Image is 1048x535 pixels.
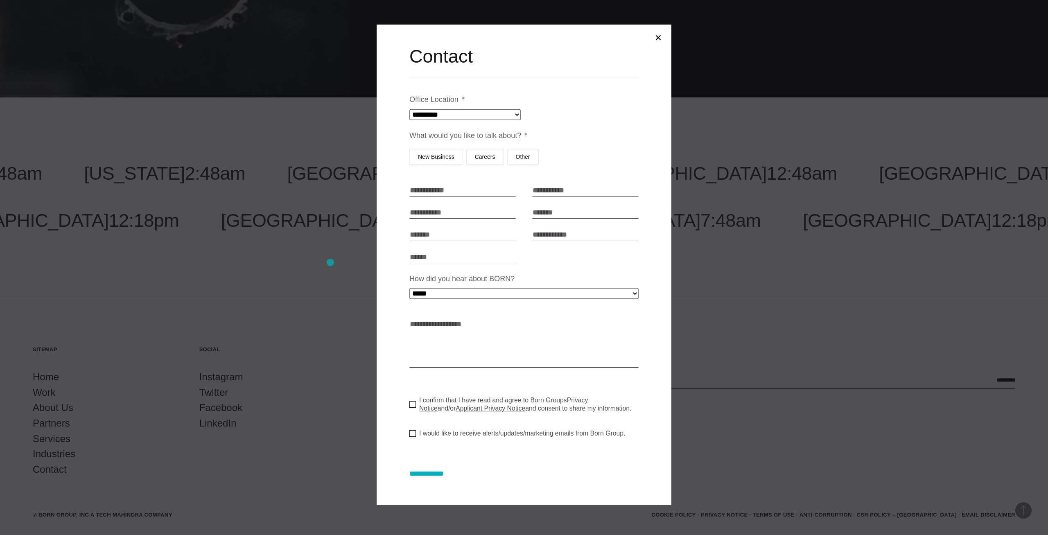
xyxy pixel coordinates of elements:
[456,405,525,412] a: Applicant Privacy Notice
[507,149,539,165] label: Other
[409,396,645,413] label: I confirm that I have read and agree to Born Groups and/or and consent to share my information.
[409,44,639,69] h2: Contact
[409,149,463,165] label: New Business
[466,149,504,165] label: Careers
[409,95,465,104] label: Office Location
[409,131,527,140] label: What would you like to talk about?
[409,274,515,284] label: How did you hear about BORN?
[409,429,625,438] label: I would like to receive alerts/updates/marketing emails from Born Group.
